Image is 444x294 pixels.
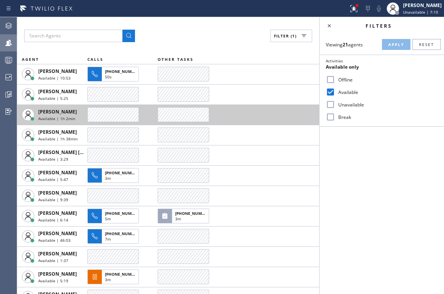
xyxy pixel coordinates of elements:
[175,211,211,216] span: [PHONE_NUMBER]
[38,68,77,74] span: [PERSON_NAME]
[419,42,434,47] span: Reset
[38,278,68,283] span: Available | 5:19
[326,41,363,48] span: Viewing agents
[38,217,68,223] span: Available | 6:14
[274,33,297,39] span: Filter (1)
[38,88,77,95] span: [PERSON_NAME]
[38,149,117,156] span: [PERSON_NAME] [PERSON_NAME]
[326,64,359,70] span: Available only
[343,41,348,48] strong: 21
[105,277,111,282] span: 3m
[38,271,77,277] span: [PERSON_NAME]
[373,3,384,14] button: Mute
[38,230,77,237] span: [PERSON_NAME]
[335,101,438,108] label: Unavailable
[38,250,77,257] span: [PERSON_NAME]
[22,57,39,62] span: AGENT
[38,116,75,121] span: Available | 1h 2min
[382,39,410,50] button: Apply
[403,2,442,9] div: [PERSON_NAME]
[175,216,181,221] span: 3m
[38,129,77,135] span: [PERSON_NAME]
[335,89,438,96] label: Available
[38,136,78,142] span: Available | 1h 38min
[87,64,141,84] button: [PHONE_NUMBER]50s
[335,76,438,83] label: Offline
[105,271,140,277] span: [PHONE_NUMBER]
[38,169,77,176] span: [PERSON_NAME]
[105,231,140,236] span: [PHONE_NUMBER]
[412,39,441,50] button: Reset
[87,57,103,62] span: CALLS
[388,42,404,47] span: Apply
[38,197,68,202] span: Available | 9:39
[38,156,68,162] span: Available | 3:29
[87,267,141,287] button: [PHONE_NUMBER]3m
[158,57,194,62] span: OTHER TASKS
[105,175,111,181] span: 3m
[38,75,71,81] span: Available | 10:53
[38,258,68,263] span: Available | 1:37
[105,170,140,175] span: [PHONE_NUMBER]
[270,30,312,42] button: Filter (1)
[105,236,111,242] span: 7m
[38,210,77,216] span: [PERSON_NAME]
[105,69,140,74] span: [PHONE_NUMBER]
[38,237,71,243] span: Available | 46:03
[24,30,123,42] input: Search Agents
[87,227,141,246] button: [PHONE_NUMBER]7m
[87,206,141,226] button: [PHONE_NUMBER]5m
[38,177,68,182] span: Available | 5:47
[105,74,112,80] span: 50s
[366,23,392,29] span: Filters
[38,96,68,101] span: Available | 5:25
[403,9,438,15] span: Unavailable | 7:10
[105,216,111,221] span: 5m
[326,58,438,64] div: Activities
[105,211,140,216] span: [PHONE_NUMBER]
[158,206,211,226] button: [PHONE_NUMBER]3m
[38,108,77,115] span: [PERSON_NAME]
[335,114,438,120] label: Break
[87,166,141,185] button: [PHONE_NUMBER]3m
[38,190,77,196] span: [PERSON_NAME]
